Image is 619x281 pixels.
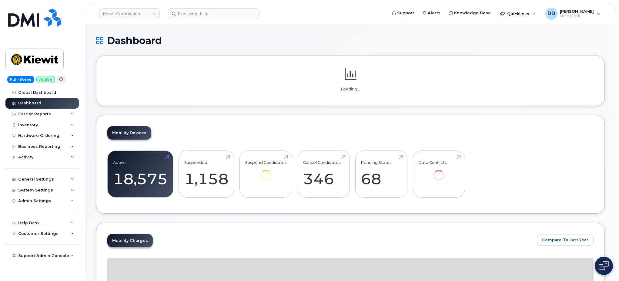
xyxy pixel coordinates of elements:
a: Active 18,575 [113,154,168,194]
a: Mobility Charges [107,234,153,247]
a: Cancel Candidates 346 [303,154,344,194]
button: Compare To Last Year [537,235,594,245]
img: Open chat [599,261,609,271]
a: Data Conflicts [418,154,459,189]
a: Suspended 1,158 [184,154,229,194]
h1: Dashboard [96,35,605,46]
span: Compare To Last Year [542,237,588,243]
p: Loading... [107,86,594,92]
a: Suspend Candidates [245,154,287,189]
a: Mobility Devices [107,126,151,140]
a: Pending Status 68 [361,154,402,194]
